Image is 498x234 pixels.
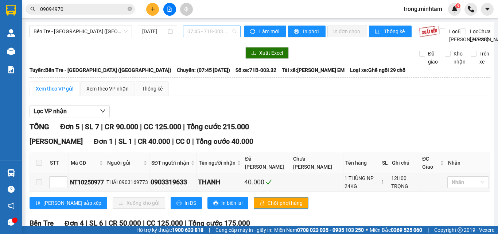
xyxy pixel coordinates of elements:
span: | [105,219,107,227]
span: SL 6 [89,219,103,227]
span: 1 K X TRONG NP 4KG [22,51,89,59]
th: SL [380,153,390,173]
button: In đơn chọn [327,26,367,37]
span: Đơn 4 [65,219,84,227]
span: lock [260,200,265,206]
span: | [192,137,194,146]
span: ⚪️ [366,229,368,231]
img: icon-new-feature [451,6,458,12]
span: Chốt phơi hàng [268,199,303,207]
strong: 0708 023 035 - 0935 103 250 [297,227,364,233]
span: Tên người nhận [199,159,236,167]
div: NT10250977 [70,178,104,187]
span: Tổng cước 175.000 [188,219,250,227]
span: Số xe: 71B-003.32 [236,66,276,74]
span: N.gửi: [2,32,83,38]
span: question-circle [8,186,15,193]
span: CC 125.000 [144,122,181,131]
span: check [265,179,272,185]
span: Bến Tre [30,219,54,227]
span: 15:28- [2,3,61,9]
div: 1 THÙNG NP 24KG [345,174,379,190]
img: phone-icon [468,6,474,12]
span: In DS [184,199,196,207]
input: Tìm tên, số ĐT hoặc mã đơn [40,5,126,13]
span: caret-down [484,6,491,12]
span: copyright [458,227,463,233]
img: warehouse-icon [7,47,15,55]
span: Tên hàng: [2,53,89,58]
b: Tuyến: Bến Tre - [GEOGRAPHIC_DATA] ([GEOGRAPHIC_DATA]) [30,67,171,73]
span: ĐC Giao [422,155,439,171]
span: Đơn 1 [94,137,113,146]
span: | [81,122,83,131]
strong: MĐH: [26,16,83,24]
th: Chưa [PERSON_NAME] [291,153,343,173]
span: 0909497054 [50,46,79,51]
span: file-add [167,7,172,12]
span: message [8,219,15,226]
div: Xem theo VP gửi [36,85,73,93]
span: In phơi [303,27,320,35]
span: Lọc VP nhận [34,107,67,116]
span: Chuyến: (07:45 [DATE]) [177,66,230,74]
th: Ghi chú [390,153,421,173]
span: Loại xe: Ghế ngồi 29 chỗ [350,66,405,74]
span: sort-ascending [35,200,40,206]
span: aim [184,7,189,12]
span: CR 90.000 [105,122,138,131]
span: [PERSON_NAME] sắp xếp [43,199,101,207]
button: printerIn phơi [288,26,326,37]
span: | [134,137,136,146]
button: Lọc VP nhận [30,106,110,117]
span: [DATE]- [15,3,61,9]
button: bar-chartThống kê [369,26,412,37]
span: | [183,122,185,131]
span: | [172,137,174,146]
span: notification [8,202,15,209]
span: Mã GD [71,159,98,167]
span: CR 40.000 [138,137,170,146]
button: downloadXuất Excel [245,47,289,59]
span: Người gửi [107,159,142,167]
span: Tổng cước 40.000 [196,137,253,146]
span: In biên lai [221,199,242,207]
div: Thống kê [142,85,163,93]
span: TỔNG [30,122,49,131]
span: [PERSON_NAME] [30,137,83,146]
button: aim [180,3,193,16]
span: CC 0 [176,137,190,146]
strong: PHIẾU TRẢ HÀNG [35,10,74,15]
span: close-circle [128,6,132,13]
img: warehouse-icon [7,169,15,177]
span: Đơn 5 [60,122,79,131]
span: printer [176,200,182,206]
span: Miền Bắc [370,226,422,234]
img: logo-vxr [6,5,16,16]
span: Bến Tre - Sài Gòn (CN) [34,26,128,37]
span: | [86,219,87,227]
div: 1 [381,178,389,186]
div: 40.000 [244,177,290,187]
span: Trên xe [476,50,492,66]
div: Nhãn [448,159,488,167]
span: 07:45 - 71B-003.32 [187,26,236,37]
button: plus [146,3,159,16]
span: sync [250,29,256,35]
td: NT10250977 [69,173,105,192]
span: 12:16:42 [DATE] [33,39,69,45]
th: STT [48,153,69,173]
span: 8 [456,3,459,8]
span: Tài xế: [PERSON_NAME] EM [282,66,345,74]
button: printerIn DS [171,197,202,209]
span: [PERSON_NAME] [31,4,61,9]
span: Ngày/ giờ gửi: [2,39,32,45]
span: down [100,108,106,114]
span: Thống kê [384,27,406,35]
span: Lọc Đã [PERSON_NAME] [446,27,489,43]
button: caret-down [481,3,494,16]
span: Xuất Excel [259,49,283,57]
div: Xem theo VP nhận [86,85,129,93]
div: 12H00 TRỌNG [391,174,419,190]
span: NGUYÊN PCV- [19,46,50,51]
